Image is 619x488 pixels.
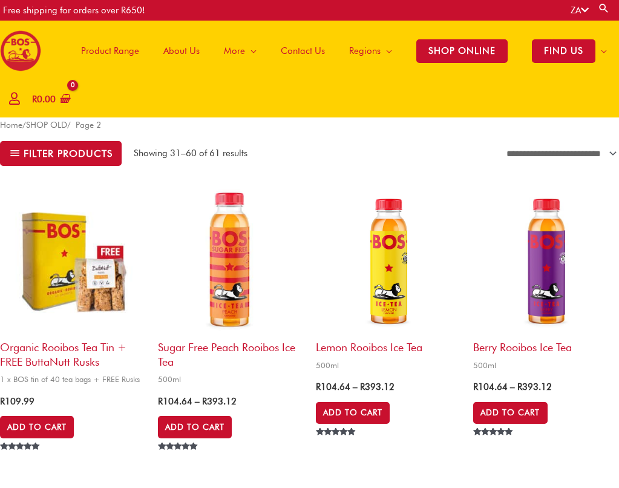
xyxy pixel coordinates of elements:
[134,147,247,160] p: Showing 31–60 of 61 results
[212,21,269,81] a: More
[473,381,508,392] bdi: 104.64
[404,21,520,81] a: SHOP ONLINE
[81,33,139,69] span: Product Range
[473,189,619,335] img: BOS_500ml_Berry
[473,428,515,463] span: Rated out of 5
[30,86,71,113] a: View Shopping Cart, empty
[316,381,321,392] span: R
[151,21,212,81] a: About Us
[473,360,619,371] span: 500ml
[473,189,619,375] a: Berry Rooibos Ice Tea500ml
[158,443,200,478] span: Rated out of 5
[158,189,304,335] img: Sugar Free Peach Rooibos Ice Tea
[158,396,163,407] span: R
[269,21,337,81] a: Contact Us
[316,381,350,392] bdi: 104.64
[571,5,589,16] a: ZA
[224,33,245,69] span: More
[69,21,151,81] a: Product Range
[360,381,365,392] span: R
[26,120,67,130] a: SHOP OLD
[316,428,358,463] span: Rated out of 5
[195,396,200,407] span: –
[360,381,395,392] bdi: 393.12
[473,381,478,392] span: R
[158,334,304,369] h2: Sugar Free Peach Rooibos Ice Tea
[32,94,37,105] span: R
[517,381,552,392] bdi: 393.12
[353,381,358,392] span: –
[473,402,547,424] a: Select options for “Berry Rooibos Ice Tea”
[158,396,192,407] bdi: 104.64
[163,33,200,69] span: About Us
[24,149,113,158] span: Filter products
[32,94,56,105] bdi: 0.00
[316,189,462,375] a: Lemon Rooibos Ice Tea500ml
[158,374,304,384] span: 500ml
[316,402,390,424] a: Select options for “Lemon Rooibos Ice Tea”
[202,396,207,407] span: R
[60,21,619,81] nav: Site Navigation
[281,33,325,69] span: Contact Us
[337,21,404,81] a: Regions
[202,396,237,407] bdi: 393.12
[517,381,522,392] span: R
[349,33,381,69] span: Regions
[316,189,462,335] img: Lemon Rooibos Ice Tea
[532,39,595,63] span: FIND US
[499,142,619,165] select: Shop order
[158,189,304,389] a: Sugar Free Peach Rooibos Ice Tea500ml
[473,334,619,354] h2: Berry Rooibos Ice Tea
[158,416,232,438] a: Select options for “Sugar Free Peach Rooibos Ice Tea”
[416,39,508,63] span: SHOP ONLINE
[510,381,515,392] span: –
[316,360,462,371] span: 500ml
[598,2,610,14] a: Search button
[316,334,462,354] h2: Lemon Rooibos Ice Tea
